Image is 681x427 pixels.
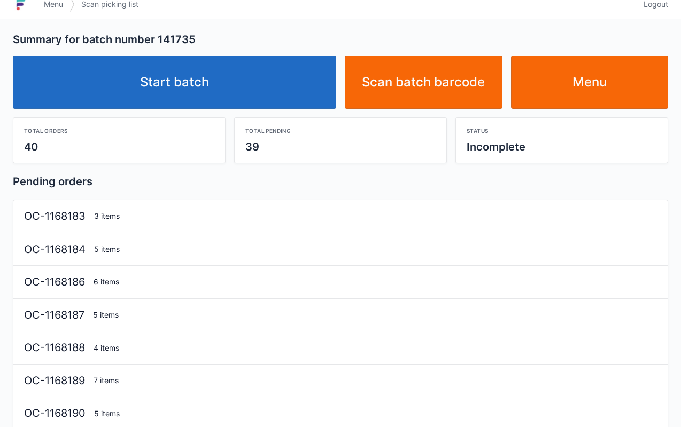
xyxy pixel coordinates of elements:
div: OC-1168187 [20,307,89,323]
div: OC-1168190 [20,406,90,421]
h2: Pending orders [13,174,668,189]
h2: Summary for batch number 141735 [13,32,668,47]
div: 39 [245,139,436,154]
div: Status [467,126,657,135]
div: OC-1168183 [20,209,90,224]
div: Incomplete [467,139,657,154]
a: Start batch [13,56,336,109]
div: Total orders [24,126,214,135]
div: 4 items [89,343,661,353]
div: 5 items [89,310,661,320]
a: Scan batch barcode [345,56,502,109]
div: 3 items [90,211,661,222]
div: OC-1168188 [20,340,89,355]
div: OC-1168186 [20,274,89,290]
div: OC-1168189 [20,373,89,389]
div: 7 items [89,375,661,386]
div: 5 items [90,244,661,255]
div: 40 [24,139,214,154]
div: 6 items [89,276,661,287]
div: Total pending [245,126,436,135]
div: OC-1168184 [20,242,90,257]
a: Menu [511,56,669,109]
div: 5 items [90,408,661,419]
